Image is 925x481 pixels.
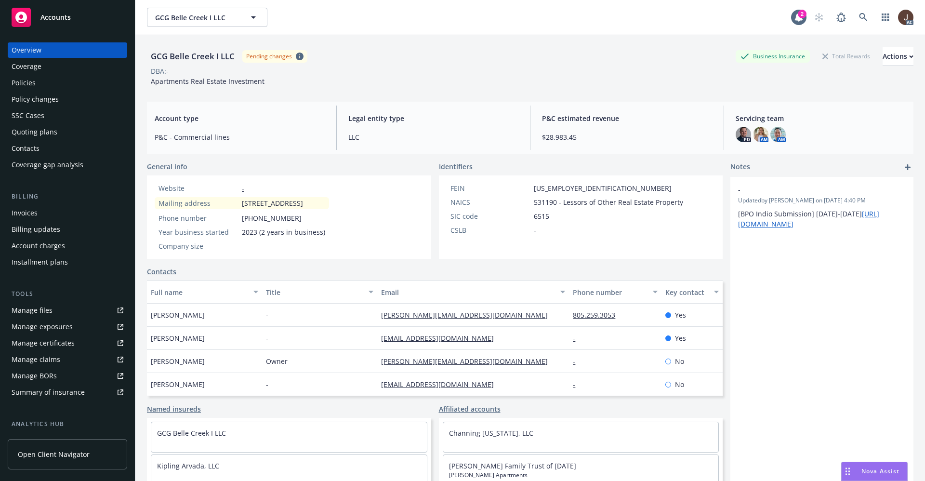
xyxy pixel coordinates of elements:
div: Key contact [665,287,708,297]
button: Key contact [661,281,723,304]
button: Full name [147,281,262,304]
div: Installment plans [12,254,68,270]
a: Switch app [876,8,895,27]
div: Contacts [12,141,40,156]
div: Actions [883,47,913,66]
a: - [242,184,244,193]
span: Servicing team [736,113,906,123]
span: Updated by [PERSON_NAME] on [DATE] 4:40 PM [738,196,906,205]
div: Billing [8,192,127,201]
a: Kipling Arvada, LLC [157,461,219,470]
span: - [242,241,244,251]
div: Manage exposures [12,319,73,334]
span: Pending changes [242,50,307,62]
span: Identifiers [439,161,473,172]
span: [PHONE_NUMBER] [242,213,302,223]
div: Coverage [12,59,41,74]
div: GCG Belle Creek I LLC [147,50,238,63]
div: SIC code [450,211,530,221]
button: GCG Belle Creek I LLC [147,8,267,27]
div: Total Rewards [818,50,875,62]
span: [US_EMPLOYER_IDENTIFICATION_NUMBER] [534,183,672,193]
div: Overview [12,42,41,58]
span: [PERSON_NAME] [151,356,205,366]
a: SSC Cases [8,108,127,123]
span: General info [147,161,187,172]
div: Invoices [12,205,38,221]
div: -Updatedby [PERSON_NAME] on [DATE] 4:40 PM[BPO Indio Submission] [DATE]-[DATE][URL][DOMAIN_NAME] [730,177,913,237]
a: Manage files [8,303,127,318]
div: Full name [151,287,248,297]
a: Policies [8,75,127,91]
span: LLC [348,132,518,142]
a: GCG Belle Creek I LLC [157,428,226,438]
p: [BPO Indio Submission] [DATE]-[DATE] [738,209,906,229]
span: No [675,356,684,366]
div: 2 [798,10,806,18]
a: Quoting plans [8,124,127,140]
a: add [902,161,913,173]
a: Manage claims [8,352,127,367]
a: [PERSON_NAME][EMAIL_ADDRESS][DOMAIN_NAME] [381,310,555,320]
a: Summary of insurance [8,385,127,400]
span: Account type [155,113,325,123]
span: No [675,379,684,389]
span: - [266,310,268,320]
span: Notes [730,161,750,173]
span: [PERSON_NAME] Apartments [449,471,713,480]
a: Billing updates [8,222,127,237]
span: [STREET_ADDRESS] [242,198,303,208]
img: photo [736,127,751,142]
a: [EMAIL_ADDRESS][DOMAIN_NAME] [381,334,502,343]
a: Policy changes [8,92,127,107]
span: Nova Assist [861,467,899,475]
span: Yes [675,310,686,320]
div: DBA: - [151,66,169,76]
a: Coverage [8,59,127,74]
a: Affiliated accounts [439,404,501,414]
button: Email [377,281,569,304]
div: Policies [12,75,36,91]
a: - [573,380,583,389]
div: Account charges [12,238,65,254]
a: Contacts [147,267,176,277]
a: 805.259.3053 [573,310,623,320]
span: GCG Belle Creek I LLC [155,13,238,23]
span: Apartments Real Estate Investment [151,77,264,86]
div: Analytics hub [8,419,127,429]
img: photo [753,127,768,142]
span: - [266,379,268,389]
div: Tools [8,289,127,299]
div: Quoting plans [12,124,57,140]
div: NAICS [450,197,530,207]
a: Manage certificates [8,335,127,351]
span: P&C - Commercial lines [155,132,325,142]
div: Website [159,183,238,193]
span: - [266,333,268,343]
button: Title [262,281,377,304]
div: Manage claims [12,352,60,367]
span: Yes [675,333,686,343]
div: FEIN [450,183,530,193]
a: Named insureds [147,404,201,414]
div: Company size [159,241,238,251]
a: Manage BORs [8,368,127,384]
a: Contacts [8,141,127,156]
img: photo [770,127,786,142]
div: Coverage gap analysis [12,157,83,173]
span: Open Client Navigator [18,449,90,459]
span: Manage exposures [8,319,127,334]
span: [PERSON_NAME] [151,333,205,343]
a: Report a Bug [832,8,851,27]
a: Accounts [8,4,127,31]
a: Search [854,8,873,27]
a: Invoices [8,205,127,221]
span: [PERSON_NAME] [151,379,205,389]
a: - [573,357,583,366]
div: Year business started [159,227,238,237]
div: Phone number [573,287,647,297]
span: 2023 (2 years in business) [242,227,325,237]
div: Title [266,287,363,297]
a: [PERSON_NAME][EMAIL_ADDRESS][DOMAIN_NAME] [381,357,555,366]
div: Manage certificates [12,335,75,351]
